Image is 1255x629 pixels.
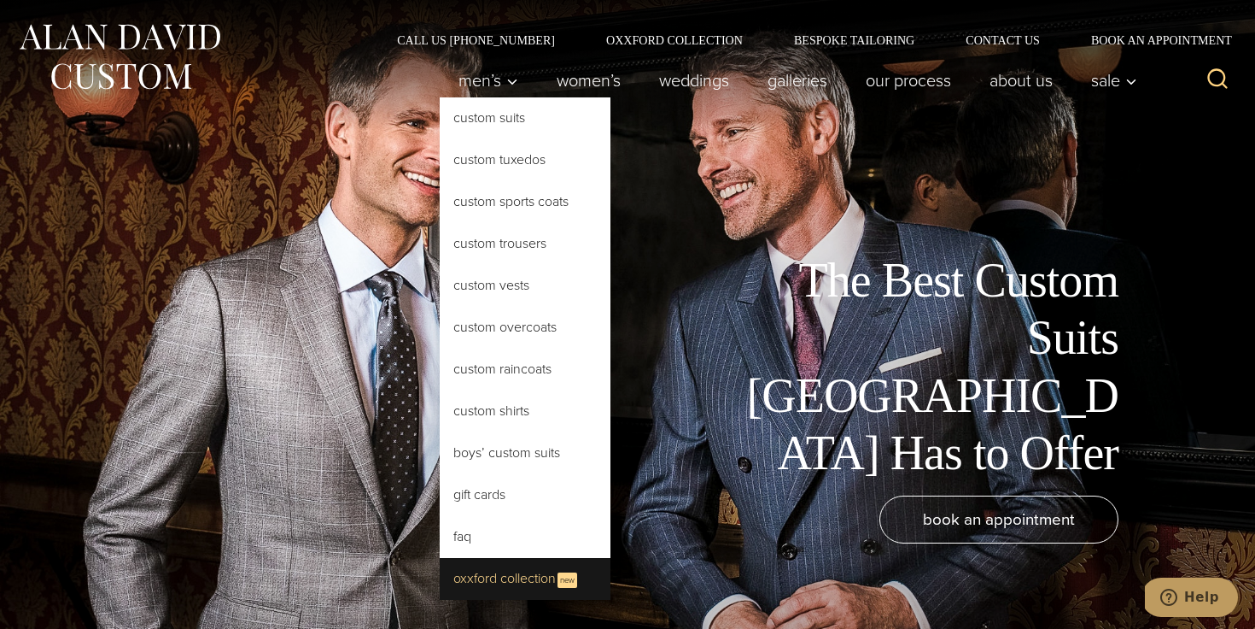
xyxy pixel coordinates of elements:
[749,63,847,97] a: Galleries
[923,507,1075,532] span: book an appointment
[371,34,581,46] a: Call Us [PHONE_NUMBER]
[440,63,1147,97] nav: Primary Navigation
[440,63,538,97] button: Men’s sub menu toggle
[734,252,1118,482] h1: The Best Custom Suits [GEOGRAPHIC_DATA] Has to Offer
[940,34,1065,46] a: Contact Us
[440,265,610,306] a: Custom Vests
[847,63,971,97] a: Our Process
[440,307,610,348] a: Custom Overcoats
[440,223,610,264] a: Custom Trousers
[371,34,1238,46] nav: Secondary Navigation
[581,34,768,46] a: Oxxford Collection
[640,63,749,97] a: weddings
[538,63,640,97] a: Women’s
[1197,60,1238,101] button: View Search Form
[440,474,610,515] a: Gift Cards
[879,496,1118,544] a: book an appointment
[440,349,610,390] a: Custom Raincoats
[440,97,610,138] a: Custom Suits
[1065,34,1238,46] a: Book an Appointment
[1145,578,1238,620] iframe: Opens a widget where you can chat to one of our agents
[440,432,610,473] a: Boys’ Custom Suits
[768,34,940,46] a: Bespoke Tailoring
[971,63,1072,97] a: About Us
[557,573,577,588] span: New
[440,181,610,222] a: Custom Sports Coats
[440,391,610,432] a: Custom Shirts
[440,139,610,180] a: Custom Tuxedos
[440,516,610,557] a: FAQ
[17,19,222,95] img: Alan David Custom
[440,558,610,600] a: Oxxford CollectionNew
[1072,63,1147,97] button: Sale sub menu toggle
